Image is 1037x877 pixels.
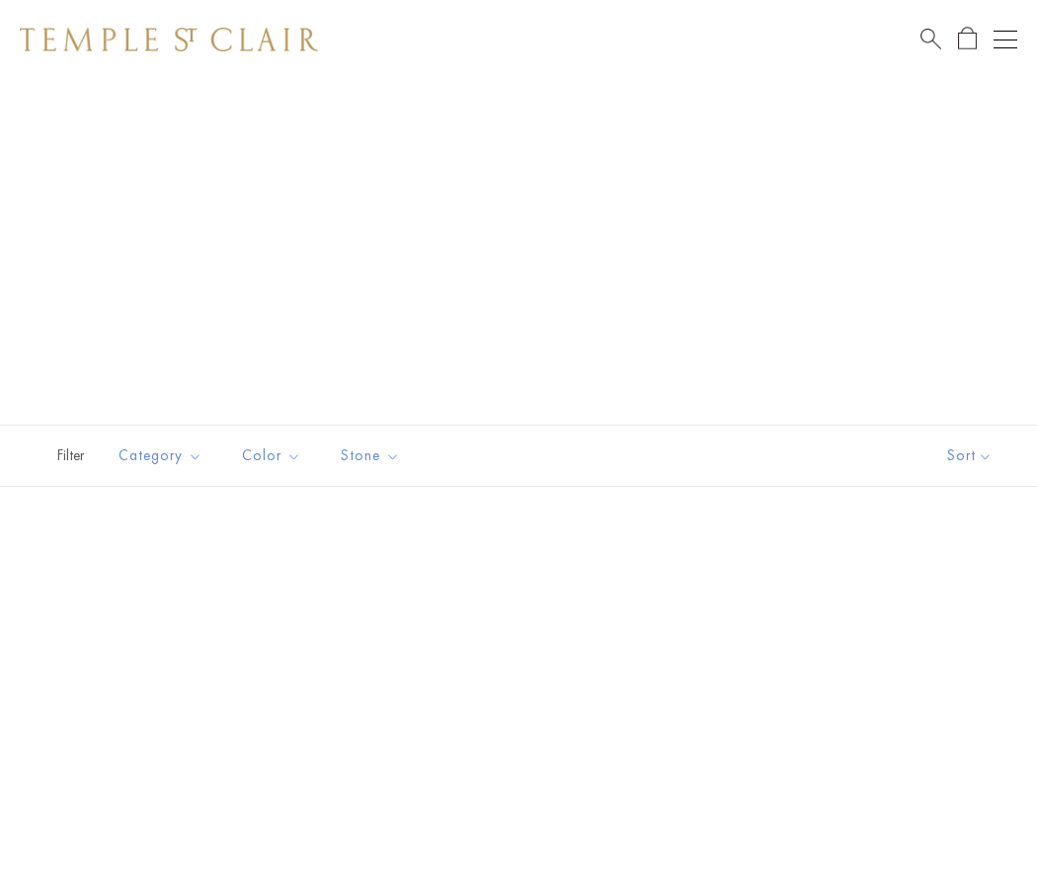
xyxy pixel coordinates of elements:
[20,28,318,51] img: Temple St. Clair
[227,434,316,478] button: Color
[326,434,415,478] button: Stone
[232,443,316,468] span: Color
[104,434,217,478] button: Category
[903,426,1037,486] button: Show sort by
[958,27,977,51] a: Open Shopping Bag
[994,28,1017,51] button: Open navigation
[331,443,415,468] span: Stone
[920,27,941,51] a: Search
[109,443,217,468] span: Category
